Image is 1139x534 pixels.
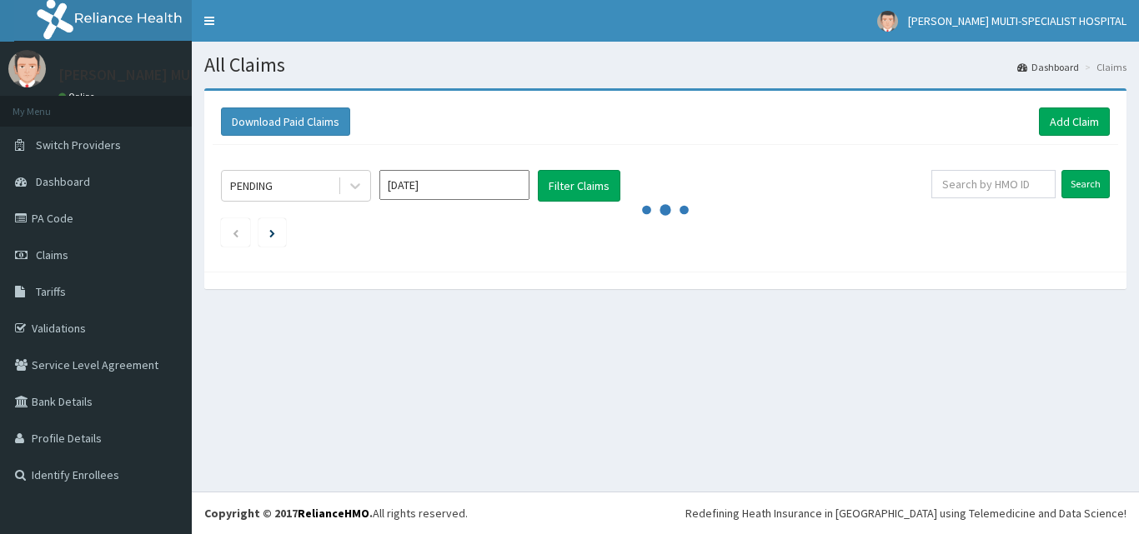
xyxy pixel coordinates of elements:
[1061,170,1110,198] input: Search
[36,284,66,299] span: Tariffs
[877,11,898,32] img: User Image
[685,505,1126,522] div: Redefining Heath Insurance in [GEOGRAPHIC_DATA] using Telemedicine and Data Science!
[8,50,46,87] img: User Image
[232,225,239,240] a: Previous page
[640,185,690,235] svg: audio-loading
[36,137,121,152] span: Switch Providers
[204,54,1126,76] h1: All Claims
[1081,60,1126,74] li: Claims
[908,13,1126,28] span: [PERSON_NAME] MULTI-SPECIALIST HOSPITAL
[298,506,369,521] a: RelianceHMO
[36,247,68,262] span: Claims
[204,506,373,521] strong: Copyright © 2017 .
[230,177,273,194] div: PENDING
[931,170,1056,198] input: Search by HMO ID
[1039,107,1110,136] a: Add Claim
[58,91,98,102] a: Online
[192,492,1139,534] footer: All rights reserved.
[221,107,350,136] button: Download Paid Claims
[379,170,529,200] input: Select Month and Year
[58,67,357,82] p: [PERSON_NAME] MULTI-SPECIALIST HOSPITAL
[1017,60,1079,74] a: Dashboard
[36,174,90,189] span: Dashboard
[269,225,275,240] a: Next page
[538,170,620,202] button: Filter Claims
